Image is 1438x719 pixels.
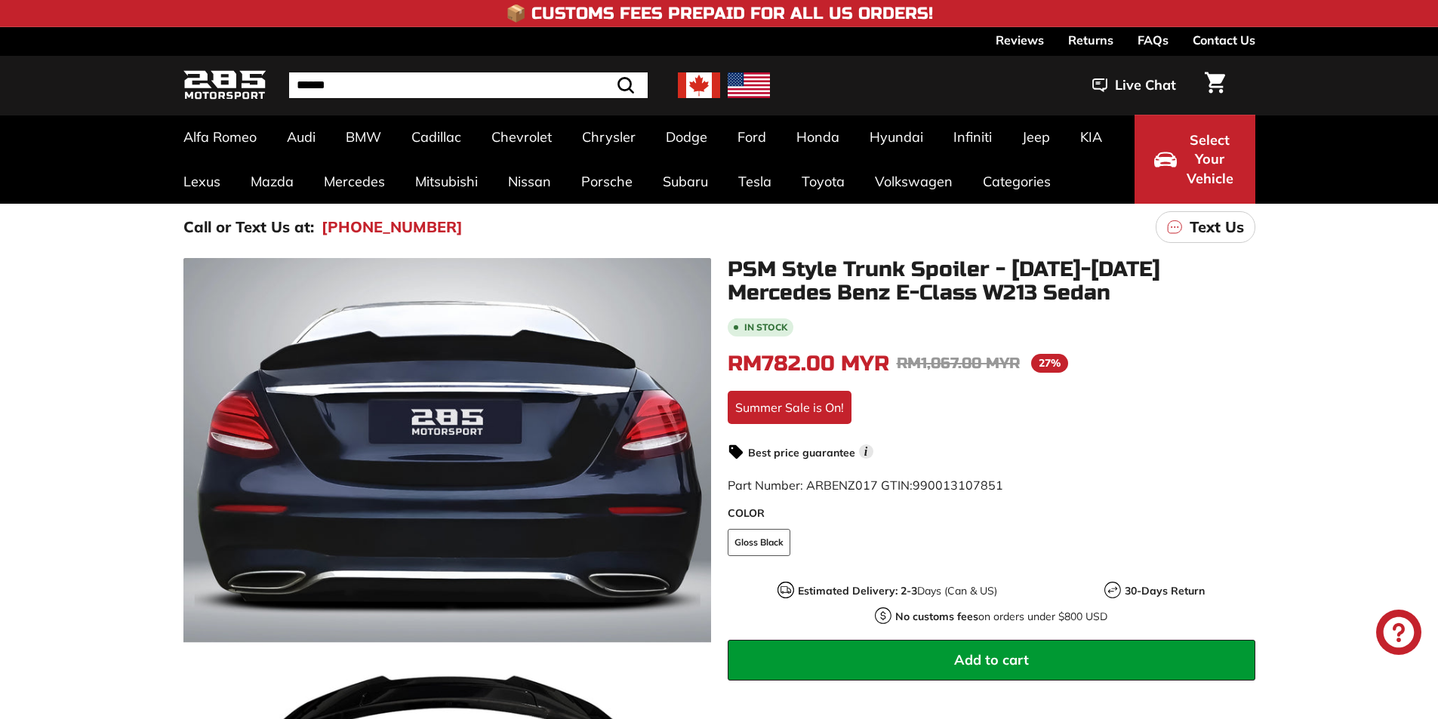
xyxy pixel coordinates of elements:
[1068,27,1113,53] a: Returns
[168,115,272,159] a: Alfa Romeo
[567,115,651,159] a: Chrysler
[183,68,266,103] img: Logo_285_Motorsport_areodynamics_components
[996,27,1044,53] a: Reviews
[728,391,851,424] div: Summer Sale is On!
[895,609,1107,625] p: on orders under $800 USD
[723,159,787,204] a: Tesla
[331,115,396,159] a: BMW
[728,478,1003,493] span: Part Number: ARBENZ017 GTIN:
[744,323,787,332] b: In stock
[1125,584,1205,598] strong: 30-Days Return
[322,216,463,238] a: [PHONE_NUMBER]
[728,351,889,376] span: RM782.00 MYR
[400,159,493,204] a: Mitsubishi
[1196,60,1234,111] a: Cart
[1184,131,1236,189] span: Select Your Vehicle
[1007,115,1065,159] a: Jeep
[748,446,855,459] strong: Best price guarantee
[798,584,917,598] strong: Estimated Delivery: 2-3
[309,159,400,204] a: Mercedes
[1073,66,1196,104] button: Live Chat
[651,115,722,159] a: Dodge
[648,159,723,204] a: Subaru
[493,159,566,204] a: Nissan
[897,354,1020,373] span: RM1,067.00 MYR
[787,159,860,204] a: Toyota
[1138,27,1169,53] a: FAQs
[168,159,236,204] a: Lexus
[396,115,476,159] a: Cadillac
[236,159,309,204] a: Mazda
[968,159,1066,204] a: Categories
[895,610,978,623] strong: No customs fees
[728,640,1255,681] button: Add to cart
[722,115,781,159] a: Ford
[1031,354,1068,373] span: 27%
[854,115,938,159] a: Hyundai
[1156,211,1255,243] a: Text Us
[859,444,873,459] span: i
[860,159,968,204] a: Volkswagen
[798,583,997,599] p: Days (Can & US)
[913,478,1003,493] span: 990013107851
[272,115,331,159] a: Audi
[1065,115,1117,159] a: KIA
[1193,27,1255,53] a: Contact Us
[1372,610,1426,659] inbox-online-store-chat: Shopify online store chat
[728,258,1255,305] h1: PSM Style Trunk Spoiler - [DATE]-[DATE] Mercedes Benz E-Class W213 Sedan
[183,216,314,238] p: Call or Text Us at:
[289,72,648,98] input: Search
[1190,216,1244,238] p: Text Us
[781,115,854,159] a: Honda
[476,115,567,159] a: Chevrolet
[566,159,648,204] a: Porsche
[1135,115,1255,204] button: Select Your Vehicle
[728,505,1255,521] label: COLOR
[506,5,933,23] h4: 📦 Customs Fees Prepaid for All US Orders!
[1115,75,1176,95] span: Live Chat
[938,115,1007,159] a: Infiniti
[954,651,1029,668] span: Add to cart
